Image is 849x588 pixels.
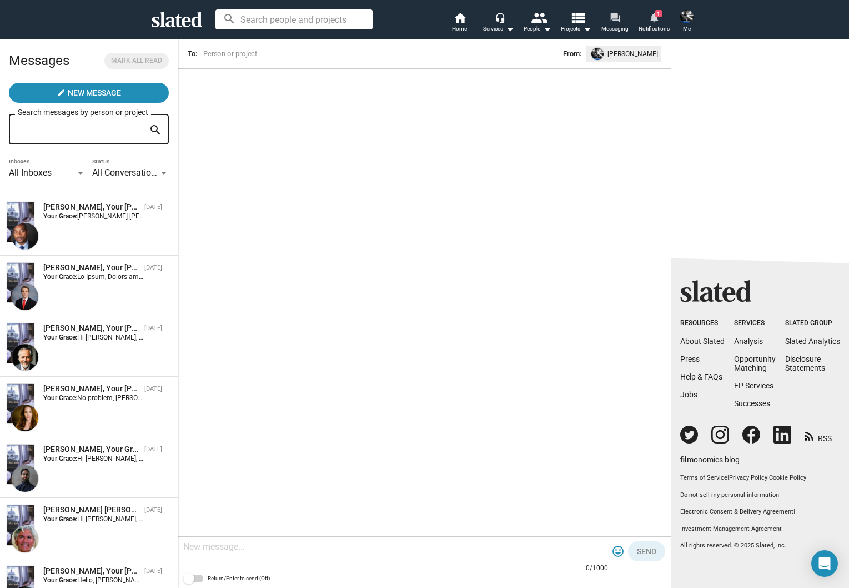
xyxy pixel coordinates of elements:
[7,263,34,302] img: Your Grace
[208,572,270,585] span: Return/Enter to send (Off)
[769,474,806,481] a: Cookie Policy
[495,12,505,22] mat-icon: headset_mic
[68,83,121,103] span: New Message
[655,10,662,17] span: 1
[440,11,479,36] a: Home
[540,22,554,36] mat-icon: arrow_drop_down
[734,337,763,346] a: Analysis
[43,566,140,576] div: Stanley N Lozowski, Your Grace
[453,11,466,24] mat-icon: home
[596,11,635,36] a: Messaging
[57,88,66,97] mat-icon: create
[811,550,838,577] div: Open Intercom Messenger
[785,355,825,372] a: DisclosureStatements
[637,541,656,561] span: Send
[9,83,169,103] button: New Message
[215,9,373,29] input: Search people and projects
[43,515,77,523] strong: Your Grace:
[680,372,722,381] a: Help & FAQs
[680,10,694,23] img: Sean Skelton
[43,212,77,220] strong: Your Grace:
[144,446,162,453] time: [DATE]
[734,381,773,390] a: EP Services
[144,264,162,271] time: [DATE]
[727,474,729,481] span: |
[111,55,162,67] span: Mark all read
[649,12,659,22] mat-icon: notifications
[452,22,467,36] span: Home
[9,167,52,178] span: All Inboxes
[43,576,77,584] strong: Your Grace:
[591,48,604,60] img: undefined
[729,474,767,481] a: Privacy Policy
[7,505,34,545] img: Your Grace
[43,273,77,281] strong: Your Grace:
[188,49,197,58] span: To:
[628,541,665,561] button: Send
[805,427,832,444] a: RSS
[635,11,674,36] a: 1Notifications
[43,202,140,212] div: Jimmy Gary, Jr, Your Grace
[7,202,34,242] img: Your Grace
[43,455,77,462] strong: Your Grace:
[518,11,557,36] button: People
[580,22,594,36] mat-icon: arrow_drop_down
[680,355,700,363] a: Press
[12,465,38,492] img: Poya Shohani
[144,325,162,332] time: [DATE]
[793,508,795,515] span: |
[680,508,793,515] a: Electronic Consent & Delivery Agreement
[680,474,727,481] a: Terms of Service
[43,383,140,394] div: Tamela D'Amico, Your Grace
[104,53,169,69] button: Mark all read
[611,545,625,558] mat-icon: tag_faces
[683,22,691,36] span: Me
[610,12,620,23] mat-icon: forum
[12,344,38,371] img: Eric Jenkins
[43,262,140,273] div: Brian Nall, Your Grace
[680,337,725,346] a: About Slated
[144,203,162,211] time: [DATE]
[479,11,518,36] button: Services
[12,405,38,431] img: Tamela D'Amico
[680,319,725,328] div: Resources
[734,399,770,408] a: Successes
[12,283,38,310] img: Brian Nall
[144,506,162,514] time: [DATE]
[785,319,840,328] div: Slated Group
[43,444,140,455] div: Poya Shohani, Your Grace
[680,542,840,550] p: All rights reserved. © 2025 Slated, Inc.
[680,491,840,500] button: Do not sell my personal information
[639,22,670,36] span: Notifications
[149,122,162,139] mat-icon: search
[734,355,776,372] a: OpportunityMatching
[674,8,700,37] button: Sean SkeltonMe
[43,333,77,341] strong: Your Grace:
[144,567,162,575] time: [DATE]
[77,576,293,584] span: Hello, [PERSON_NAME], Interested in learning more stanlegal77 at gmail
[607,48,658,60] span: [PERSON_NAME]
[9,47,69,74] h2: Messages
[7,323,34,363] img: Your Grace
[680,390,697,399] a: Jobs
[601,22,629,36] span: Messaging
[680,446,740,465] a: filmonomics blog
[43,323,140,333] div: Eric Jenkins, Your Grace
[7,384,34,423] img: Your Grace
[43,505,140,515] div: Jay Antonio Malla Maldonado, Your Grace
[734,319,776,328] div: Services
[569,9,585,26] mat-icon: view_list
[680,525,840,534] a: Investment Management Agreement
[563,48,581,60] span: From:
[43,394,77,402] strong: Your Grace:
[483,22,514,36] div: Services
[557,11,596,36] button: Projects
[524,22,551,36] div: People
[7,445,34,484] img: Your Grace
[503,22,516,36] mat-icon: arrow_drop_down
[561,22,591,36] span: Projects
[586,564,608,573] mat-hint: 0/1000
[12,526,38,552] img: Jay Antonio Malla Maldonado
[92,167,160,178] span: All Conversations
[12,223,38,250] img: Jimmy Gary, Jr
